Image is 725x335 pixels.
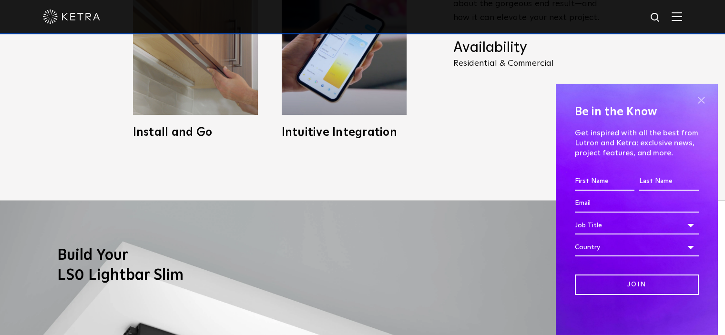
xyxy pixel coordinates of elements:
input: Join [575,274,699,295]
input: First Name [575,173,634,191]
p: Get inspired with all the best from Lutron and Ketra: exclusive news, project features, and more. [575,128,699,158]
img: ketra-logo-2019-white [43,10,100,24]
h4: Be in the Know [575,103,699,121]
img: Hamburger%20Nav.svg [672,12,682,21]
input: Email [575,194,699,213]
input: Last Name [639,173,699,191]
img: search icon [650,12,662,24]
div: Country [575,238,699,256]
h4: Availability [453,39,601,57]
h3: Install and Go [133,127,258,138]
div: Job Title [575,216,699,234]
h3: Intuitive Integration [282,127,407,138]
p: Residential & Commercial [453,59,601,68]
